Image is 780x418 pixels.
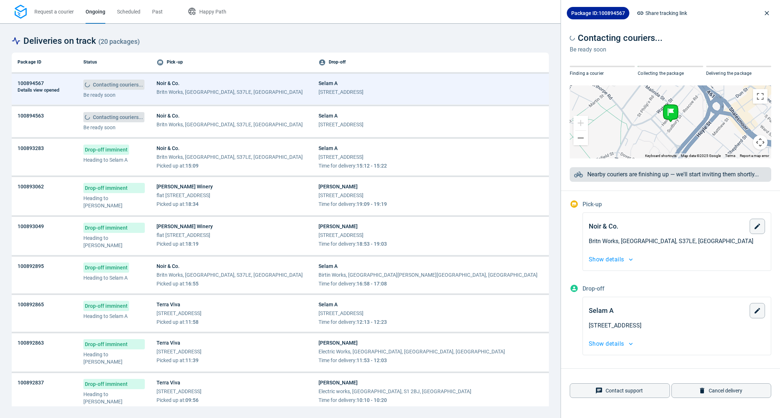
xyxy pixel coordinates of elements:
[589,339,624,349] span: Show details
[319,231,387,239] span: [STREET_ADDRESS]
[83,351,145,365] p: Heading to [PERSON_NAME]
[725,154,735,158] a: Terms
[15,5,27,19] img: Logo
[319,240,387,248] span: :
[583,285,604,292] span: Drop-off
[357,241,387,247] span: 18:53 - 19:03
[572,149,596,158] img: Google
[157,240,213,248] span: :
[157,348,201,355] span: [STREET_ADDRESS]
[709,388,742,394] span: Cancel delivery
[319,121,363,128] span: [STREET_ADDRESS]
[572,149,596,158] a: Open this area in Google Maps (opens a new window)
[157,379,201,386] span: Terra Viva
[157,280,303,287] span: :
[681,154,721,158] span: Map data ©2025 Google
[319,153,387,161] span: [STREET_ADDRESS]
[319,357,505,364] span: :
[83,234,145,249] p: Heading to [PERSON_NAME]
[18,339,44,346] span: 100892863
[319,339,505,346] span: [PERSON_NAME]
[83,301,129,311] span: Drop-off imminent
[157,397,184,403] span: Picked up at
[157,223,213,230] span: [PERSON_NAME] Winery
[18,88,59,92] span: Details view opened
[185,163,199,169] span: 15:09
[157,231,213,239] span: flat [STREET_ADDRESS]
[185,241,199,247] span: 18:19
[357,357,387,363] span: 11:53 - 12:03
[706,70,771,77] p: Delivering the package
[157,80,303,87] span: Noir & Co.
[83,379,145,389] span: Drop-off imminent
[319,379,471,386] span: [PERSON_NAME]
[18,80,44,87] span: 100894567
[185,319,199,325] span: 11:58
[83,145,129,155] span: Drop-off imminent
[589,237,765,246] span: Britn Works, [GEOGRAPHIC_DATA], S37LE, [GEOGRAPHIC_DATA]
[319,281,355,287] span: Time for delivery
[83,156,129,164] p: Heading to Selam A
[18,301,44,308] span: 100892865
[157,121,303,128] span: Britn Works, [GEOGRAPHIC_DATA], S37LE, [GEOGRAPHIC_DATA]
[357,281,387,287] span: 16:58 - 17:08
[319,112,363,119] span: Selam A
[85,81,143,88] div: Contacting couriers...
[319,318,387,326] span: :
[157,357,184,363] span: Picked up at
[319,388,471,395] span: Electric works, [GEOGRAPHIC_DATA], S1 2BJ, [GEOGRAPHIC_DATA]
[753,89,768,104] button: Toggle fullscreen view
[157,162,303,169] span: :
[83,274,129,281] p: Heading to Selam A
[83,124,144,131] p: Be ready soon
[589,221,618,231] span: Noir & Co.
[319,223,387,230] span: [PERSON_NAME]
[319,145,387,152] span: Selam A
[185,281,199,287] span: 16:55
[571,9,625,17] span: Package ID: 100894567
[587,170,759,179] p: Nearby couriers are finishing up — we'll start inviting them shortly...
[319,58,543,66] div: Drop-off
[157,145,303,152] span: Noir & Co.
[78,53,151,72] th: Status
[583,201,602,208] span: Pick-up
[638,70,703,77] p: Collecting the package
[319,192,387,199] span: [STREET_ADDRESS]
[85,114,143,121] div: Contacting couriers...
[23,35,140,47] span: Deliveries on track
[83,391,145,405] p: Heading to [PERSON_NAME]
[319,262,538,270] span: Selam A
[34,9,74,15] span: Request a courier
[157,271,303,279] span: Britn Works, [GEOGRAPHIC_DATA], S37LE, [GEOGRAPHIC_DATA]
[319,280,538,287] span: :
[573,131,588,145] button: Zoom out
[570,70,635,77] p: Finding a courier
[18,145,44,152] span: 100893283
[319,162,387,169] span: :
[319,271,538,279] span: Birtin Works, [GEOGRAPHIC_DATA][PERSON_NAME][GEOGRAPHIC_DATA], [GEOGRAPHIC_DATA]
[18,223,44,230] span: 100893049
[83,91,144,99] p: Be ready soon
[157,192,213,199] span: flat [STREET_ADDRESS]
[157,153,303,161] span: Britn Works, [GEOGRAPHIC_DATA], S37LE, [GEOGRAPHIC_DATA]
[589,321,765,330] span: [STREET_ADDRESS]
[157,281,184,287] span: Picked up at
[645,153,677,158] button: Keyboard shortcuts
[83,195,145,209] p: Heading to [PERSON_NAME]
[83,312,129,320] p: Heading to Selam A
[319,396,471,404] span: :
[199,9,226,15] span: Happy Path
[157,301,201,308] span: Terra Viva
[319,80,363,87] span: Selam A
[157,396,201,404] span: :
[83,223,145,233] span: Drop-off imminent
[570,32,663,44] div: Contacting couriers...
[152,9,163,15] span: Past
[357,397,387,403] span: 10:10 - 10:20
[157,318,201,326] span: :
[18,262,44,270] span: 100892895
[753,135,768,150] button: Map camera controls
[740,154,769,158] a: Report a map error
[83,183,145,193] span: Drop-off imminent
[185,201,199,207] span: 18:34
